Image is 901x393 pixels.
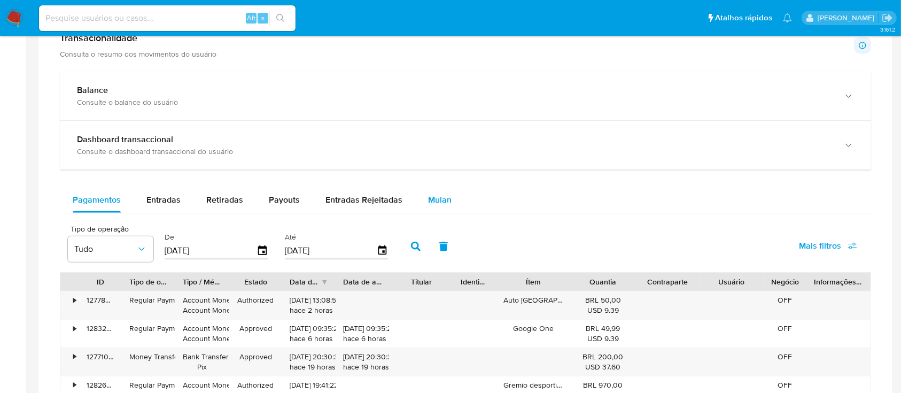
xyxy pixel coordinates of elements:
input: Pesquise usuários ou casos... [39,11,296,25]
span: s [261,13,265,23]
button: search-icon [269,11,291,26]
span: Atalhos rápidos [715,12,772,24]
p: laisa.felismino@mercadolivre.com [818,13,878,23]
a: Sair [882,12,893,24]
a: Notificações [783,13,792,22]
span: Alt [247,13,255,23]
span: 3.161.2 [880,25,896,34]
